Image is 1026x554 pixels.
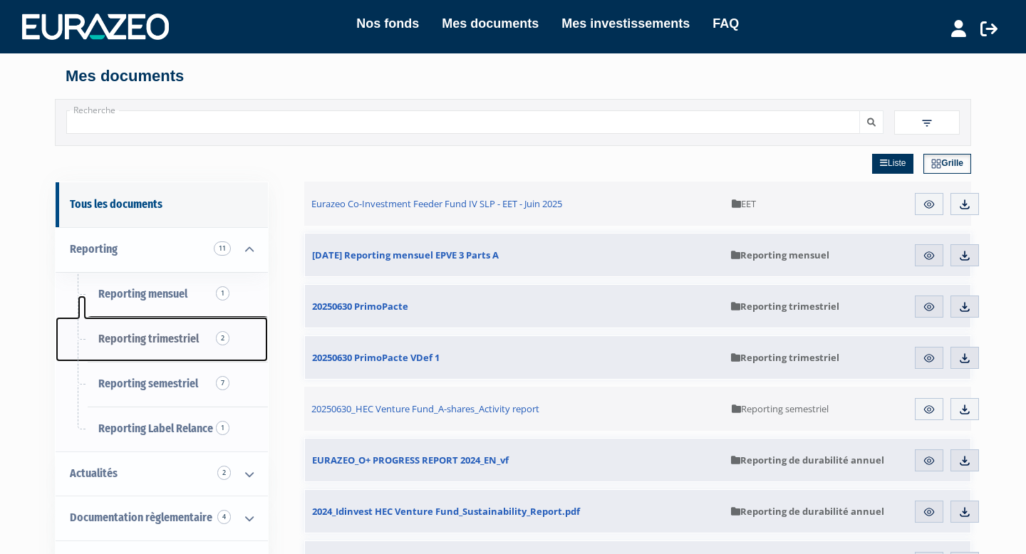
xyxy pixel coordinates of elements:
img: eye.svg [923,300,936,313]
span: Reporting semestriel [98,377,198,390]
span: Reporting trimestriel [98,332,199,345]
a: 20250630 PrimoPacte VDef 1 [305,336,724,379]
a: 20250630_HEC Venture Fund_A-shares_Activity report [304,387,725,431]
a: Nos fonds [356,14,419,33]
span: Reporting [70,242,118,256]
a: Grille [923,154,971,174]
span: 2 [216,331,229,345]
a: Liste [872,154,913,174]
a: Eurazeo Co-Investment Feeder Fund IV SLP - EET - Juin 2025 [304,182,725,226]
img: eye.svg [923,403,936,416]
span: Reporting trimestriel [731,351,839,364]
span: Reporting de durabilité annuel [731,454,884,466]
img: filter.svg [921,117,933,130]
a: FAQ [712,14,739,33]
img: grid.svg [931,159,941,169]
span: Eurazeo Co-Investment Feeder Fund IV SLP - EET - Juin 2025 [311,197,562,210]
img: 1732889491-logotype_eurazeo_blanc_rvb.png [22,14,169,39]
a: Reporting Label Relance1 [56,407,268,451]
span: 20250630 PrimoPacte [312,300,408,313]
img: eye.svg [923,249,936,262]
a: Reporting mensuel1 [56,272,268,317]
span: Reporting mensuel [731,249,829,261]
a: Tous les documents [56,182,268,227]
span: EURAZEO_O+ PROGRESS REPORT 2024_EN_vf [312,454,509,466]
input: Recherche [66,110,860,134]
img: eye.svg [923,198,936,211]
img: eye.svg [923,454,936,467]
a: Reporting 11 [56,227,268,272]
span: 20250630 PrimoPacte VDef 1 [312,351,440,364]
span: 4 [217,510,231,524]
img: download.svg [958,506,971,518]
span: 1 [216,421,229,435]
span: 1 [216,286,229,300]
a: Reporting trimestriel2 [56,317,268,362]
img: download.svg [958,454,971,467]
span: Reporting Label Relance [98,422,213,435]
img: download.svg [958,300,971,313]
a: [DATE] Reporting mensuel EPVE 3 Parts A [305,234,724,276]
a: Reporting semestriel7 [56,362,268,407]
span: Documentation règlementaire [70,511,212,524]
a: 2024_Idinvest HEC Venture Fund_Sustainability_Report.pdf [305,490,724,533]
a: 20250630 PrimoPacte [305,285,724,328]
a: EURAZEO_O+ PROGRESS REPORT 2024_EN_vf [305,439,724,481]
span: 20250630_HEC Venture Fund_A-shares_Activity report [311,402,539,415]
img: download.svg [958,352,971,365]
span: 7 [216,376,229,390]
img: download.svg [958,249,971,262]
span: 11 [214,241,231,256]
span: Reporting semestriel [732,402,829,415]
span: Reporting de durabilité annuel [731,505,884,518]
a: Actualités 2 [56,451,268,496]
img: eye.svg [923,352,936,365]
span: Reporting trimestriel [731,300,839,313]
img: download.svg [958,198,971,211]
span: Actualités [70,466,118,480]
img: download.svg [958,403,971,416]
span: 2 [217,466,231,480]
a: Mes investissements [561,14,690,33]
span: EET [732,197,756,210]
span: Reporting mensuel [98,287,187,300]
a: Documentation règlementaire 4 [56,496,268,540]
span: [DATE] Reporting mensuel EPVE 3 Parts A [312,249,499,261]
img: eye.svg [923,506,936,518]
span: 2024_Idinvest HEC Venture Fund_Sustainability_Report.pdf [312,505,580,518]
h4: Mes documents [66,68,960,85]
a: Mes documents [442,14,539,33]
